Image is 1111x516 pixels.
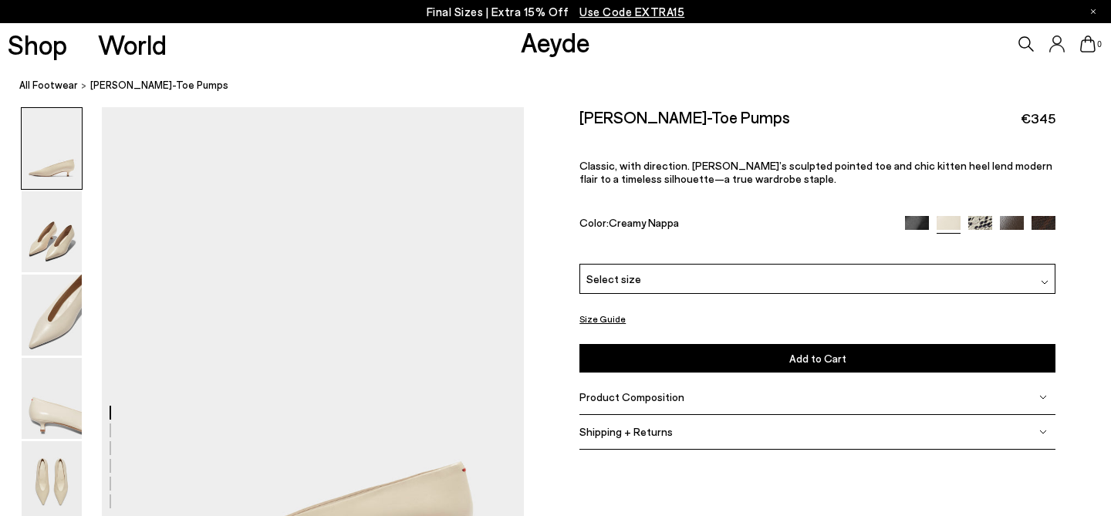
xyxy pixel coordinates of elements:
img: svg%3E [1041,278,1049,286]
span: 0 [1096,40,1103,49]
img: Clara Pointed-Toe Pumps - Image 2 [22,191,82,272]
span: Product Composition [579,390,684,403]
a: Aeyde [521,25,590,58]
div: Color: [579,216,890,234]
a: All Footwear [19,77,78,93]
span: €345 [1021,109,1055,128]
p: Final Sizes | Extra 15% Off [427,2,685,22]
img: svg%3E [1039,428,1047,436]
button: Size Guide [579,309,626,329]
img: Clara Pointed-Toe Pumps - Image 1 [22,108,82,189]
span: [PERSON_NAME]-Toe Pumps [90,77,228,93]
nav: breadcrumb [19,65,1111,107]
span: Navigate to /collections/ss25-final-sizes [579,5,684,19]
h2: [PERSON_NAME]-Toe Pumps [579,107,790,126]
img: Clara Pointed-Toe Pumps - Image 3 [22,275,82,356]
button: Add to Cart [579,344,1055,373]
a: 0 [1080,35,1096,52]
img: Clara Pointed-Toe Pumps - Image 4 [22,358,82,439]
span: Select size [586,271,641,287]
img: svg%3E [1039,393,1047,401]
span: Add to Cart [789,352,846,365]
a: World [98,31,167,58]
span: Shipping + Returns [579,425,673,438]
a: Shop [8,31,67,58]
span: Creamy Nappa [609,216,679,229]
p: Classic, with direction. [PERSON_NAME]’s sculpted pointed toe and chic kitten heel lend modern fl... [579,159,1055,185]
